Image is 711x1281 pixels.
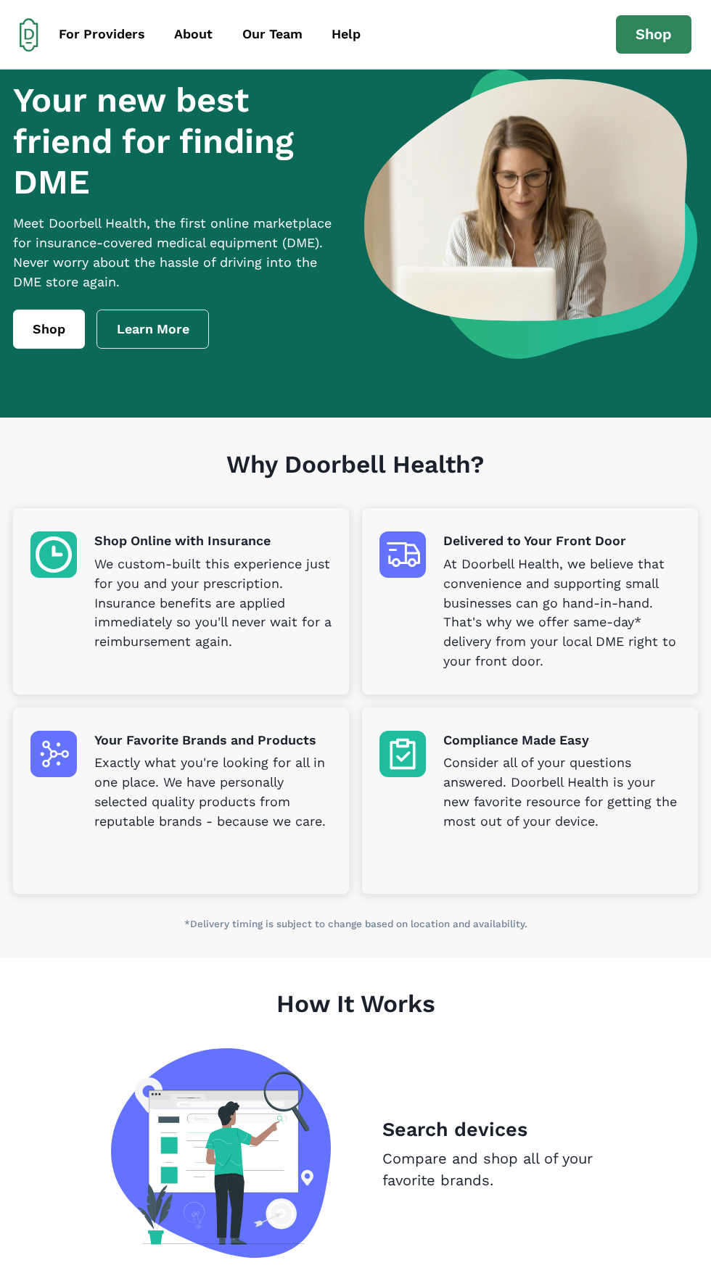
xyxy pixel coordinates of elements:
[379,731,426,777] img: Compliance Made Easy icon
[443,531,681,551] p: Delivered to Your Front Door
[94,555,332,652] p: We custom-built this experience just for you and your prescription. Insurance benefits are applie...
[318,18,374,51] a: Help
[174,25,213,44] div: About
[13,214,348,292] p: Meet Doorbell Health, the first online marketplace for insurance-covered medical equipment (DME)....
[46,18,158,51] a: For Providers
[13,450,698,509] h1: Why Doorbell Health?
[364,70,697,359] img: a woman looking at a computer
[229,18,316,51] a: Our Team
[443,555,681,671] p: At Doorbell Health, we believe that convenience and supporting small businesses can go hand-in-ha...
[443,753,681,832] p: Consider all of your questions answered. Doorbell Health is your new favorite resource for gettin...
[13,310,85,349] a: Shop
[13,990,698,1048] h1: How It Works
[382,1115,600,1144] p: Search devices
[379,531,426,578] img: Delivered to Your Front Door icon
[162,18,226,51] a: About
[30,731,77,777] img: Your Favorite Brands and Products icon
[13,917,698,932] p: *Delivery timing is subject to change based on location and availability.
[94,753,332,832] p: Exactly what you're looking for all in one place. We have personally selected quality products fr...
[96,310,210,349] a: Learn More
[332,25,361,44] div: Help
[13,80,348,202] h1: Your new best friend for finding DME
[443,731,681,750] p: Compliance Made Easy
[242,25,303,44] div: Our Team
[616,15,691,54] a: Shop
[94,731,332,750] p: Your Favorite Brands and Products
[382,1148,600,1191] p: Compare and shop all of your favorite brands.
[30,531,77,578] img: Shop Online with Insurance icon
[59,25,145,44] div: For Providers
[94,531,332,551] p: Shop Online with Insurance
[111,1048,331,1258] img: Search devices image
